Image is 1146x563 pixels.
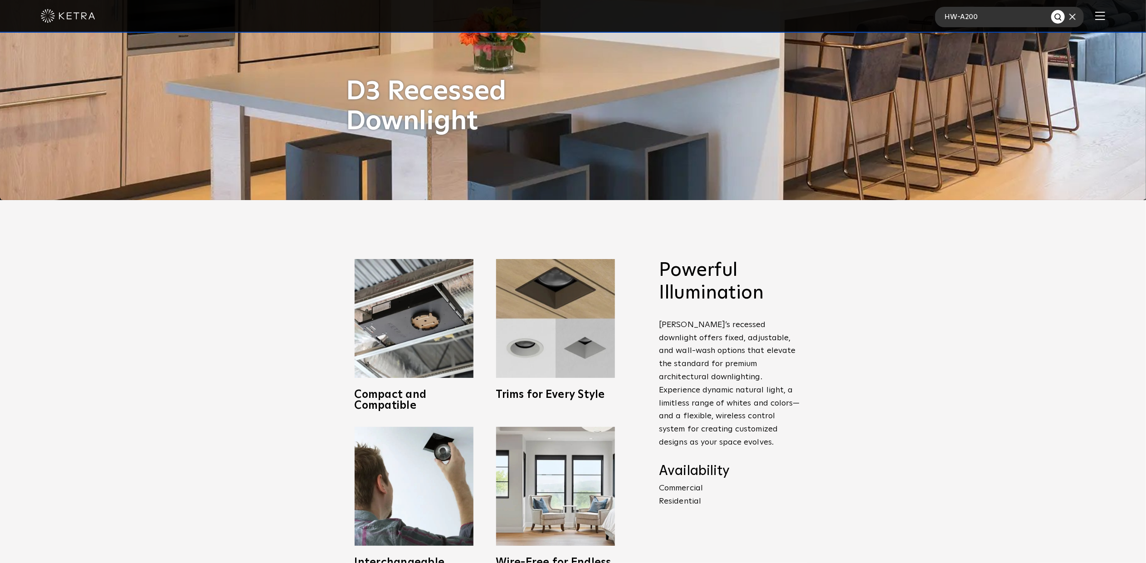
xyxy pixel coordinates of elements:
img: search button [1054,13,1063,22]
h2: Powerful Illumination [659,259,800,305]
button: Search [1051,10,1065,24]
img: close search form [1069,14,1076,20]
p: Commercial Residential [659,482,800,508]
h4: Availability [659,463,800,480]
img: trims-for-every-style [496,259,615,378]
img: compact-and-copatible [355,259,473,378]
img: Hamburger%20Nav.svg [1095,11,1105,20]
h3: Compact and Compatible [355,389,473,411]
h1: D3 Recessed Downlight [346,77,578,137]
h3: Trims for Every Style [496,389,615,400]
img: D3_OpticSwap [355,427,473,546]
p: [PERSON_NAME]’s recessed downlight offers fixed, adjustable, and wall-wash options that elevate t... [659,318,800,449]
img: ketra-logo-2019-white [41,9,95,23]
img: D3_WV_Bedroom [496,427,615,546]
